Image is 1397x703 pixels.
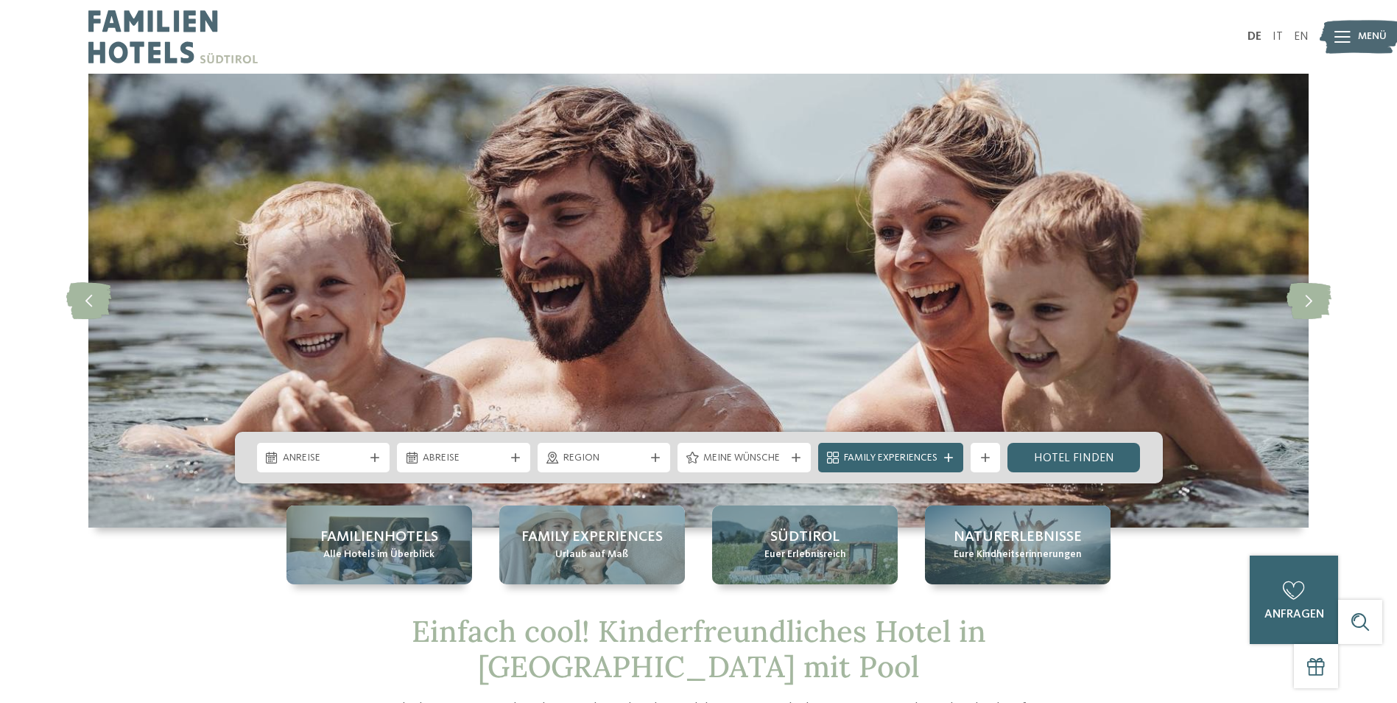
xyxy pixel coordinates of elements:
[88,74,1309,528] img: Kinderfreundliches Hotel in Südtirol mit Pool gesucht?
[770,527,840,548] span: Südtirol
[563,451,645,466] span: Region
[764,548,846,562] span: Euer Erlebnisreich
[521,527,663,548] span: Family Experiences
[320,527,438,548] span: Familienhotels
[954,527,1082,548] span: Naturerlebnisse
[703,451,785,466] span: Meine Wünsche
[1358,29,1387,44] span: Menü
[844,451,937,466] span: Family Experiences
[1248,31,1261,43] a: DE
[555,548,628,562] span: Urlaub auf Maß
[925,506,1111,584] a: Kinderfreundliches Hotel in Südtirol mit Pool gesucht? Naturerlebnisse Eure Kindheitserinnerungen
[423,451,504,466] span: Abreise
[1007,443,1141,472] a: Hotel finden
[712,506,898,584] a: Kinderfreundliches Hotel in Südtirol mit Pool gesucht? Südtirol Euer Erlebnisreich
[1294,31,1309,43] a: EN
[954,548,1082,562] span: Eure Kindheitserinnerungen
[1273,31,1283,43] a: IT
[323,548,434,562] span: Alle Hotels im Überblick
[499,506,685,584] a: Kinderfreundliches Hotel in Südtirol mit Pool gesucht? Family Experiences Urlaub auf Maß
[412,612,986,685] span: Einfach cool! Kinderfreundliches Hotel in [GEOGRAPHIC_DATA] mit Pool
[1250,556,1338,644] a: anfragen
[286,506,472,584] a: Kinderfreundliches Hotel in Südtirol mit Pool gesucht? Familienhotels Alle Hotels im Überblick
[283,451,365,466] span: Anreise
[1264,609,1324,620] span: anfragen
